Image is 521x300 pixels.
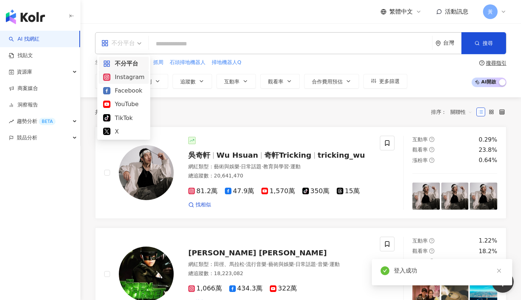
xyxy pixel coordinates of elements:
a: 找相似 [188,201,211,209]
span: 434.3萬 [229,285,263,292]
button: 類型 [95,74,129,89]
span: 81.2萬 [188,187,218,195]
span: 趨勢分析 [17,113,56,130]
span: appstore [103,60,110,67]
span: check-circle [381,266,389,275]
div: 0.64% [479,156,497,164]
span: 1,066萬 [188,285,222,292]
span: 資源庫 [17,64,32,80]
img: post-image [470,183,497,210]
span: 您可能感興趣： [95,59,131,66]
div: Facebook [103,86,144,95]
span: close [497,268,502,273]
span: 活動訊息 [445,8,468,15]
div: BETA [39,118,56,125]
div: 登入成功 [394,266,503,275]
div: X [103,127,144,136]
span: · [261,164,263,169]
button: 搜尋 [461,32,506,54]
div: 18.2% [479,247,497,255]
span: 奇軒Tricking [264,151,312,160]
span: 追蹤數 [180,79,196,85]
span: · [245,261,246,267]
span: · [328,261,329,267]
div: 搜尋指引 [486,60,506,66]
div: 不分平台 [103,59,144,68]
span: 流行音樂 [246,261,267,267]
span: 石頭掃地機器人 [170,59,205,66]
span: 漲粉率 [412,259,428,265]
span: question-circle [429,137,434,142]
div: 總追蹤數 ： 18,223,082 [188,270,371,277]
span: 合作費用預估 [312,79,343,85]
span: 觀看率 [412,147,428,153]
span: 音樂 [318,261,328,267]
button: 合作費用預估 [304,74,359,89]
span: environment [435,41,441,46]
span: 互動率 [412,238,428,244]
span: 藝術與娛樂 [214,164,239,169]
span: 15萬 [337,187,360,195]
span: 田徑、馬拉松 [214,261,245,267]
span: 互動率 [224,79,239,85]
button: 抓周 [153,59,164,67]
span: 觀看率 [412,248,428,254]
div: 網紅類型 ： [188,261,371,268]
button: 掃地機器人Q [211,59,242,67]
div: 總追蹤數 ： 20,641,470 [188,172,371,180]
span: question-circle [479,60,484,65]
span: 互動率 [412,136,428,142]
span: · [294,261,295,267]
img: post-image [441,183,469,210]
div: 0.29% [479,136,497,144]
div: 排序： [431,106,476,118]
span: 找相似 [196,201,211,209]
span: 藝術與娛樂 [268,261,294,267]
span: 更多篩選 [379,78,400,84]
span: 運動 [290,164,301,169]
span: 1,570萬 [261,187,295,195]
span: question-circle [429,248,434,254]
span: 競品分析 [17,130,37,146]
a: searchAI 找網紅 [9,35,39,43]
span: [PERSON_NAME] [PERSON_NAME] [188,248,327,257]
span: question-circle [429,238,434,243]
span: 教育與學習 [263,164,289,169]
span: · [267,261,268,267]
span: 運動 [329,261,340,267]
span: rise [9,119,14,124]
span: · [316,261,317,267]
div: 不分平台 [101,37,135,49]
span: 漲粉率 [412,157,428,163]
span: 掃地機器人Q [212,59,241,66]
div: 3.36% [479,258,497,266]
span: 47.9萬 [225,187,254,195]
button: 石頭掃地機器人 [169,59,206,67]
span: 322萬 [270,285,297,292]
span: tricking_wu [318,151,365,160]
button: 觀看率 [260,74,300,89]
span: · [289,164,290,169]
a: KOL Avatar吳奇軒Wu Hsuan奇軒Trickingtricking_wu網紅類型：藝術與娛樂·日常話題·教育與學習·運動總追蹤數：20,641,47081.2萬47.9萬1,570萬... [95,127,506,219]
span: question-circle [429,147,434,152]
span: 日常話題 [241,164,261,169]
button: 更多篩選 [363,74,407,89]
span: 350萬 [302,187,329,195]
a: 找貼文 [9,52,33,59]
span: 抓周 [153,59,163,66]
span: 繁體中文 [389,8,413,16]
button: 性別 [134,74,168,89]
span: 觀看率 [268,79,283,85]
div: TikTok [103,113,144,123]
div: Instagram [103,72,144,82]
span: 黃 [488,8,493,16]
a: 商案媒合 [9,85,38,92]
span: appstore [101,40,109,47]
a: 洞察報告 [9,101,38,109]
span: question-circle [429,158,434,163]
span: Wu Hsuan [216,151,258,160]
div: YouTube [103,100,144,109]
span: 搜尋 [483,40,493,46]
img: post-image [412,183,440,210]
div: 共 筆 [95,109,129,115]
